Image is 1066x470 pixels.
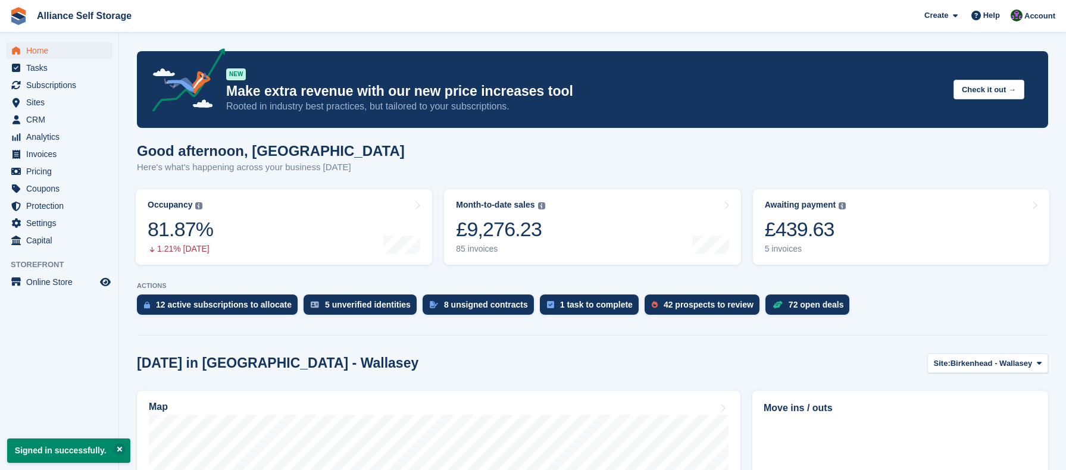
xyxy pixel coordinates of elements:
a: menu [6,215,112,231]
img: Romilly Norton [1011,10,1023,21]
span: Coupons [26,180,98,197]
span: Subscriptions [26,77,98,93]
img: icon-info-grey-7440780725fd019a000dd9b08b2336e03edf1995a4989e88bcd33f0948082b44.svg [839,202,846,209]
span: CRM [26,111,98,128]
img: stora-icon-8386f47178a22dfd0bd8f6a31ec36ba5ce8667c1dd55bd0f319d3a0aa187defe.svg [10,7,27,25]
div: 8 unsigned contracts [444,300,528,309]
a: menu [6,274,112,290]
img: icon-info-grey-7440780725fd019a000dd9b08b2336e03edf1995a4989e88bcd33f0948082b44.svg [195,202,202,209]
a: menu [6,146,112,162]
div: Month-to-date sales [456,200,534,210]
span: Tasks [26,59,98,76]
div: £9,276.23 [456,217,545,242]
span: Create [924,10,948,21]
span: Capital [26,232,98,249]
p: Here's what's happening across your business [DATE] [137,161,405,174]
img: verify_identity-adf6edd0f0f0b5bbfe63781bf79b02c33cf7c696d77639b501bdc392416b5a36.svg [311,301,319,308]
span: Help [983,10,1000,21]
span: Pricing [26,163,98,180]
div: 5 unverified identities [325,300,411,309]
p: ACTIONS [137,282,1048,290]
a: menu [6,232,112,249]
a: menu [6,94,112,111]
a: menu [6,77,112,93]
button: Check it out → [954,80,1024,99]
div: 1 task to complete [560,300,633,309]
a: menu [6,163,112,180]
h1: Good afternoon, [GEOGRAPHIC_DATA] [137,143,405,159]
a: 8 unsigned contracts [423,294,540,321]
p: Signed in successfully. [7,438,130,463]
div: 72 open deals [789,300,844,309]
a: Preview store [98,275,112,289]
a: menu [6,59,112,76]
span: Home [26,42,98,59]
button: Site: Birkenhead - Wallasey [927,353,1048,373]
h2: Map [149,402,168,412]
a: menu [6,129,112,145]
a: 5 unverified identities [304,294,423,321]
span: Online Store [26,274,98,290]
div: 5 invoices [765,244,846,254]
img: deal-1b604bf984904fb50ccaf53a9ad4b4a5d6e5aea283cecdc64d6e3604feb123c2.svg [773,300,783,309]
h2: [DATE] in [GEOGRAPHIC_DATA] - Wallasey [137,355,418,371]
a: Occupancy 81.87% 1.21% [DATE] [136,189,432,265]
span: Protection [26,198,98,214]
img: contract_signature_icon-13c848040528278c33f63329250d36e43548de30e8caae1d1a13099fd9432cc5.svg [430,301,438,308]
img: icon-info-grey-7440780725fd019a000dd9b08b2336e03edf1995a4989e88bcd33f0948082b44.svg [538,202,545,209]
span: Site: [934,358,951,369]
span: Storefront [11,259,118,271]
div: 85 invoices [456,244,545,254]
div: 81.87% [148,217,213,242]
a: menu [6,111,112,128]
span: Sites [26,94,98,111]
h2: Move ins / outs [764,401,1037,415]
span: Account [1024,10,1055,22]
a: Month-to-date sales £9,276.23 85 invoices [444,189,740,265]
a: 42 prospects to review [645,294,765,321]
a: menu [6,198,112,214]
img: price-adjustments-announcement-icon-8257ccfd72463d97f412b2fc003d46551f7dbcb40ab6d574587a9cd5c0d94... [142,48,226,116]
div: 1.21% [DATE] [148,244,213,254]
p: Make extra revenue with our new price increases tool [226,83,944,100]
span: Analytics [26,129,98,145]
a: 1 task to complete [540,294,645,321]
img: task-75834270c22a3079a89374b754ae025e5fb1db73e45f91037f5363f120a921f8.svg [547,301,554,308]
div: NEW [226,68,246,80]
a: 12 active subscriptions to allocate [137,294,304,321]
div: 42 prospects to review [664,300,754,309]
p: Rooted in industry best practices, but tailored to your subscriptions. [226,100,944,113]
div: £439.63 [765,217,846,242]
span: Birkenhead - Wallasey [951,358,1033,369]
div: 12 active subscriptions to allocate [156,300,292,309]
a: 72 open deals [765,294,856,321]
span: Invoices [26,146,98,162]
div: Awaiting payment [765,200,836,210]
div: Occupancy [148,200,192,210]
a: Alliance Self Storage [32,6,136,26]
a: menu [6,42,112,59]
a: menu [6,180,112,197]
a: Awaiting payment £439.63 5 invoices [753,189,1049,265]
img: active_subscription_to_allocate_icon-d502201f5373d7db506a760aba3b589e785aa758c864c3986d89f69b8ff3... [144,301,150,309]
span: Settings [26,215,98,231]
img: prospect-51fa495bee0391a8d652442698ab0144808aea92771e9ea1ae160a38d050c398.svg [652,301,658,308]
